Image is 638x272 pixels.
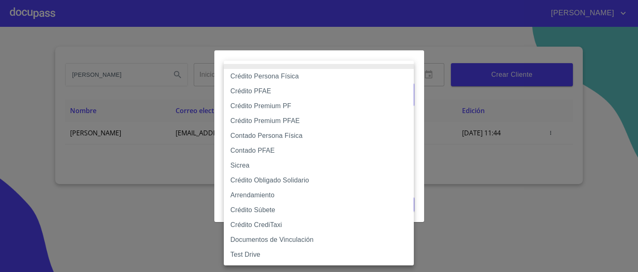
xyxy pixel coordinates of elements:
[224,203,414,218] li: Crédito Súbete
[224,114,414,128] li: Crédito Premium PFAE
[224,218,414,232] li: Crédito CrediTaxi
[224,99,414,114] li: Crédito Premium PF
[224,143,414,158] li: Contado PFAE
[224,232,414,247] li: Documentos de Vinculación
[224,158,414,173] li: Sicrea
[224,128,414,143] li: Contado Persona Física
[224,64,414,69] li: None
[224,84,414,99] li: Crédito PFAE
[224,188,414,203] li: Arrendamiento
[224,173,414,188] li: Crédito Obligado Solidario
[224,247,414,262] li: Test Drive
[224,69,414,84] li: Crédito Persona Física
